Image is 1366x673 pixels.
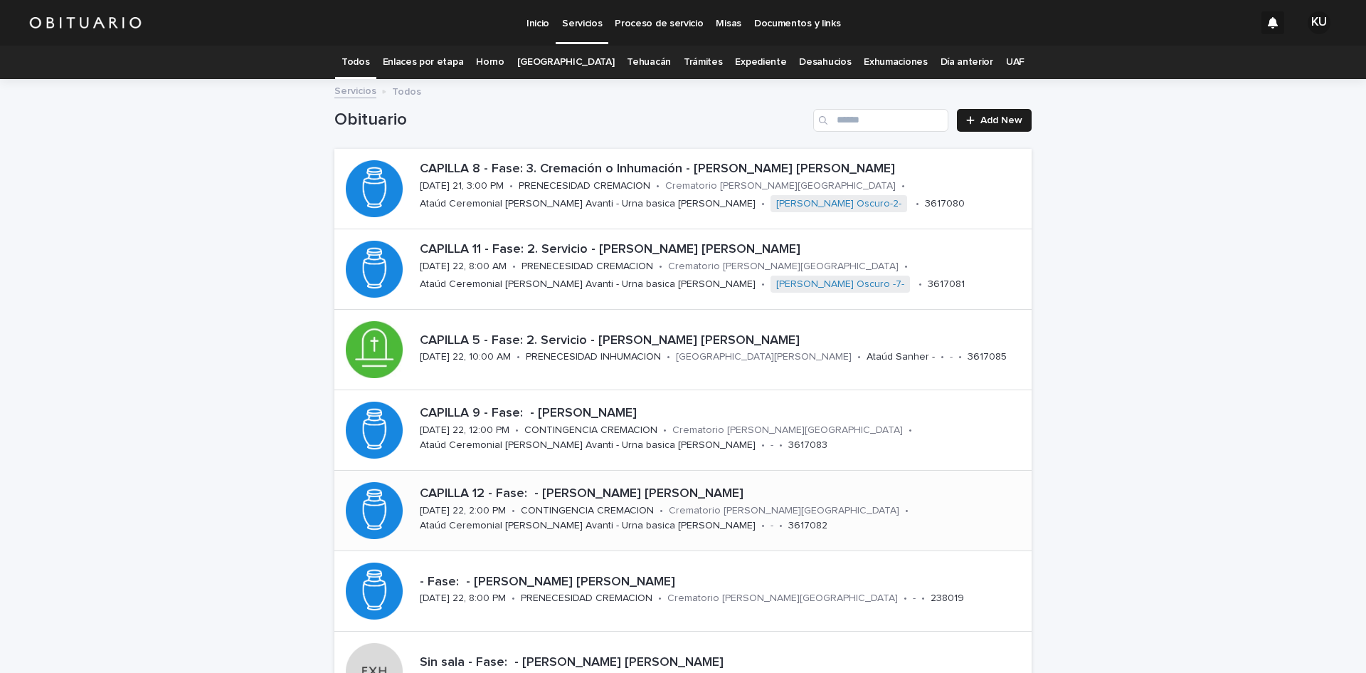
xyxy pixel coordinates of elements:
p: PRENECESIDAD CREMACION [521,593,652,605]
p: • [909,424,912,437]
p: • [958,351,962,363]
a: CAPILLA 9 - Fase: - [PERSON_NAME][DATE] 22, 12:00 PM•CONTINGENCIA CREMACION•Crematorio [PERSON_NA... [334,390,1032,471]
p: Crematorio [PERSON_NAME][GEOGRAPHIC_DATA] [665,180,896,192]
p: - [771,520,773,532]
p: • [921,593,925,605]
p: CAPILLA 12 - Fase: - [PERSON_NAME] [PERSON_NAME] [420,486,1026,502]
p: • [512,593,515,605]
a: Enlaces por etapa [383,46,464,79]
a: [PERSON_NAME] Oscuro -7- [776,278,904,291]
a: Expediente [735,46,786,79]
p: Sin sala - Fase: - [PERSON_NAME] [PERSON_NAME] [420,655,1026,671]
p: 3617081 [928,278,965,291]
p: • [658,593,662,605]
p: Crematorio [PERSON_NAME][GEOGRAPHIC_DATA] [672,424,903,437]
input: Search [813,109,948,132]
a: Servicios [334,82,376,98]
p: Crematorio [PERSON_NAME][GEOGRAPHIC_DATA] [668,261,899,273]
a: CAPILLA 5 - Fase: 2. Servicio - [PERSON_NAME] [PERSON_NAME][DATE] 22, 10:00 AM•PRENECESIDAD INHUM... [334,310,1032,390]
p: • [904,261,908,273]
p: PRENECESIDAD INHUMACION [526,351,661,363]
a: [PERSON_NAME] Oscuro-2- [776,198,901,210]
a: CAPILLA 8 - Fase: 3. Cremación o Inhumación - [PERSON_NAME] [PERSON_NAME][DATE] 21, 3:00 PM•PRENE... [334,149,1032,229]
p: CAPILLA 11 - Fase: 2. Servicio - [PERSON_NAME] [PERSON_NAME] [420,242,1026,258]
p: • [515,424,519,437]
p: - Fase: - [PERSON_NAME] [PERSON_NAME] [420,575,1026,590]
p: • [761,520,765,532]
p: PRENECESIDAD CREMACION [521,261,653,273]
p: • [512,505,515,517]
a: UAF [1006,46,1024,79]
p: Crematorio [PERSON_NAME][GEOGRAPHIC_DATA] [667,593,898,605]
p: [DATE] 22, 8:00 AM [420,261,507,273]
p: Ataúd Ceremonial [PERSON_NAME] Avanti - Urna basica [PERSON_NAME] [420,439,756,452]
p: [DATE] 22, 12:00 PM [420,424,509,437]
p: - [771,439,773,452]
p: • [660,505,663,517]
a: Día anterior [941,46,993,79]
p: • [779,439,783,452]
p: • [659,261,662,273]
p: Ataúd Ceremonial [PERSON_NAME] Avanti - Urna basica [PERSON_NAME] [420,278,756,291]
p: • [779,520,783,532]
p: CONTINGENCIA CREMACION [524,424,657,437]
p: 3617082 [788,520,827,532]
p: CAPILLA 9 - Fase: - [PERSON_NAME] [420,406,1026,422]
a: Trámites [684,46,723,79]
p: • [761,278,765,291]
p: [DATE] 22, 10:00 AM [420,351,511,363]
a: Tehuacán [627,46,671,79]
p: • [761,439,765,452]
p: • [857,351,861,363]
a: Add New [957,109,1032,132]
p: • [916,198,919,210]
a: Horno [476,46,504,79]
p: • [663,424,667,437]
p: Ataúd Sanher - [867,351,935,363]
p: • [512,261,516,273]
p: • [901,180,905,192]
p: CAPILLA 8 - Fase: 3. Cremación o Inhumación - [PERSON_NAME] [PERSON_NAME] [420,162,1026,177]
p: 3617083 [788,439,827,452]
p: Ataúd Ceremonial [PERSON_NAME] Avanti - Urna basica [PERSON_NAME] [420,198,756,210]
p: [DATE] 21, 3:00 PM [420,180,504,192]
a: [GEOGRAPHIC_DATA] [517,46,615,79]
p: • [904,593,907,605]
p: [DATE] 22, 2:00 PM [420,505,506,517]
p: Todos [392,83,421,98]
h1: Obituario [334,110,808,130]
a: Exhumaciones [864,46,927,79]
p: • [656,180,660,192]
a: - Fase: - [PERSON_NAME] [PERSON_NAME][DATE] 22, 8:00 PM•PRENECESIDAD CREMACION•Crematorio [PERSON... [334,551,1032,632]
p: • [509,180,513,192]
p: PRENECESIDAD CREMACION [519,180,650,192]
p: [DATE] 22, 8:00 PM [420,593,506,605]
p: CONTINGENCIA CREMACION [521,505,654,517]
img: HUM7g2VNRLqGMmR9WVqf [28,9,142,37]
a: Desahucios [799,46,851,79]
p: - [913,593,916,605]
p: Crematorio [PERSON_NAME][GEOGRAPHIC_DATA] [669,505,899,517]
p: 238019 [931,593,964,605]
p: • [905,505,909,517]
p: • [761,198,765,210]
p: - [950,351,953,363]
p: [GEOGRAPHIC_DATA][PERSON_NAME] [676,351,852,363]
a: CAPILLA 11 - Fase: 2. Servicio - [PERSON_NAME] [PERSON_NAME][DATE] 22, 8:00 AM•PRENECESIDAD CREMA... [334,229,1032,310]
p: • [667,351,670,363]
p: Ataúd Ceremonial [PERSON_NAME] Avanti - Urna basica [PERSON_NAME] [420,520,756,532]
p: 3617085 [968,351,1007,363]
p: CAPILLA 5 - Fase: 2. Servicio - [PERSON_NAME] [PERSON_NAME] [420,333,1026,349]
p: • [918,278,922,291]
span: Add New [980,115,1022,125]
p: • [941,351,944,363]
p: 3617080 [925,198,965,210]
a: Todos [341,46,369,79]
a: CAPILLA 12 - Fase: - [PERSON_NAME] [PERSON_NAME][DATE] 22, 2:00 PM•CONTINGENCIA CREMACION•Cremato... [334,471,1032,551]
p: • [517,351,520,363]
div: KU [1308,11,1330,34]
